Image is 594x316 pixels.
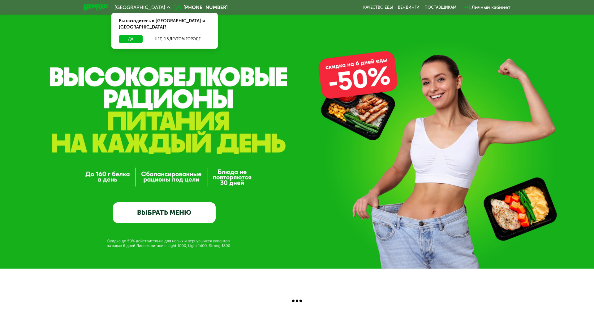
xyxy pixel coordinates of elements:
[424,5,456,10] div: поставщикам
[398,5,420,10] a: Вендинги
[174,4,228,11] a: [PHONE_NUMBER]
[111,13,218,35] div: Вы находитесь в [GEOGRAPHIC_DATA] и [GEOGRAPHIC_DATA]?
[363,5,393,10] a: Качество еды
[114,5,165,10] span: [GEOGRAPHIC_DATA]
[471,4,510,11] div: Личный кабинет
[145,35,210,43] button: Нет, я в другом городе
[113,202,216,223] a: ВЫБРАТЬ МЕНЮ
[119,35,143,43] button: Да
